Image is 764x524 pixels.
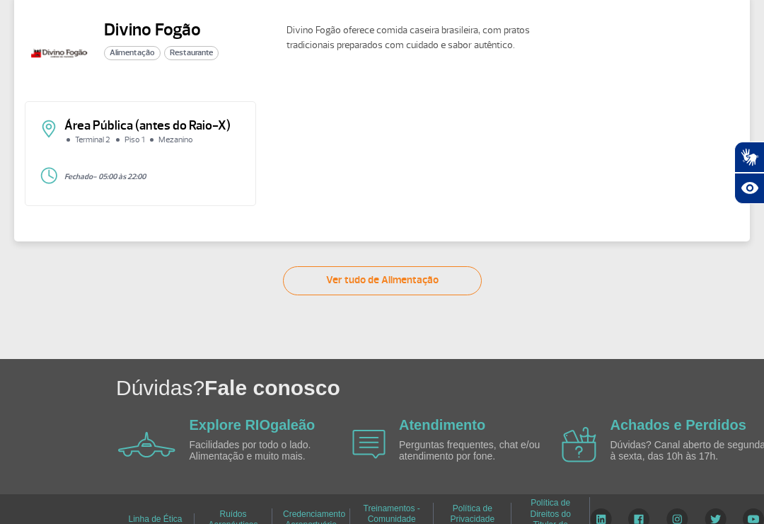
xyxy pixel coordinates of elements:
p: Perguntas frequentes, chat e/ou atendimento por fone. [399,440,562,462]
a: Atendimento [399,417,485,433]
img: Divino_Fogao-logo.png [25,19,93,87]
div: Plugin de acessibilidade da Hand Talk. [734,142,764,204]
span: Restaurante [164,46,219,60]
a: Explore RIOgaleão [190,417,316,433]
button: Abrir tradutor de língua de sinais. [734,142,764,173]
li: Piso 1 [114,136,148,144]
img: airplane icon [118,432,175,457]
img: airplane icon [352,430,386,459]
span: Alimentação [104,46,161,60]
strong: Fechado [64,172,93,181]
p: - 05:00 às 22:00 [64,173,241,181]
p: Divino Fogão oferece comida caseira brasileira, com pratos tradicionais preparados com cuidado e ... [286,23,541,52]
a: Ver tudo de Alimentação [283,266,482,295]
span: Fale conosco [204,376,340,399]
li: Terminal 2 [64,136,114,144]
img: airplane icon [562,427,596,462]
p: Área Pública (antes do Raio-X) [64,120,241,132]
li: Mezanino [148,136,197,144]
h2: Divino Fogão [104,19,219,40]
h1: Dúvidas? [116,373,764,402]
p: Facilidades por todo o lado. Alimentação e muito mais. [190,440,352,462]
a: Achados e Perdidos [610,417,746,433]
button: Abrir recursos assistivos. [734,173,764,204]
